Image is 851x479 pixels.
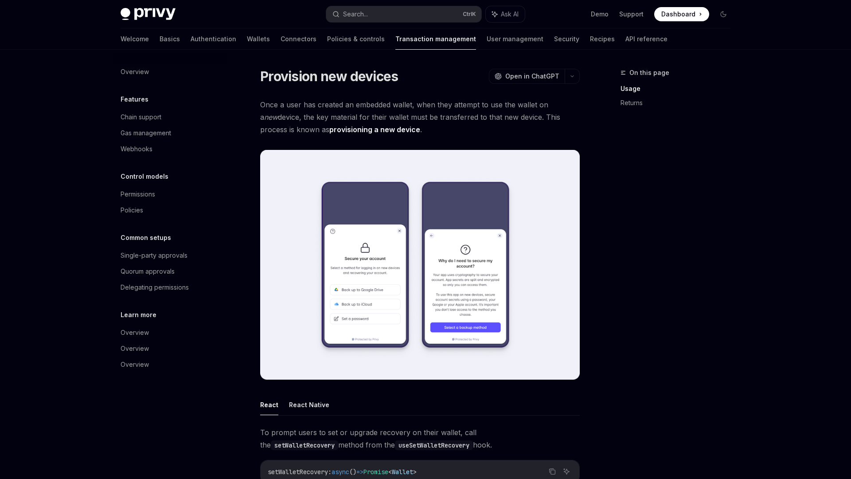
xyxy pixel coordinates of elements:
[121,266,175,277] div: Quorum approvals
[121,128,171,138] div: Gas management
[621,82,738,96] a: Usage
[625,28,668,50] a: API reference
[388,468,392,476] span: <
[260,150,580,380] img: recovery-hero
[271,440,338,450] code: setWalletRecovery
[356,468,363,476] span: =>
[363,468,388,476] span: Promise
[392,468,413,476] span: Wallet
[329,125,420,134] strong: provisioning a new device
[281,28,316,50] a: Connectors
[191,28,236,50] a: Authentication
[260,394,278,415] button: React
[121,327,149,338] div: Overview
[621,96,738,110] a: Returns
[413,468,417,476] span: >
[332,468,349,476] span: async
[326,6,481,22] button: Search...CtrlK
[487,28,543,50] a: User management
[113,247,227,263] a: Single-party approvals
[395,440,473,450] code: useSetWalletRecovery
[264,113,278,122] em: new
[113,202,227,218] a: Policies
[121,310,156,320] h5: Learn more
[349,468,356,476] span: ()
[327,28,385,50] a: Policies & controls
[121,343,149,354] div: Overview
[486,6,525,22] button: Ask AI
[260,68,398,84] h1: Provision new devices
[619,10,644,19] a: Support
[328,468,332,476] span: :
[463,11,476,18] span: Ctrl K
[547,466,558,477] button: Copy the contents from the code block
[554,28,579,50] a: Security
[561,466,572,477] button: Ask AI
[121,205,143,216] div: Policies
[260,426,580,451] span: To prompt users to set or upgrade recovery on their wallet, call the method from the hook.
[247,28,270,50] a: Wallets
[289,394,329,415] button: React Native
[121,94,148,105] h5: Features
[113,141,227,157] a: Webhooks
[113,263,227,279] a: Quorum approvals
[113,125,227,141] a: Gas management
[395,28,476,50] a: Transaction management
[716,7,730,21] button: Toggle dark mode
[113,109,227,125] a: Chain support
[113,341,227,357] a: Overview
[113,279,227,295] a: Delegating permissions
[629,67,669,78] span: On this page
[489,69,565,84] button: Open in ChatGPT
[121,67,149,77] div: Overview
[654,7,709,21] a: Dashboard
[113,357,227,373] a: Overview
[121,112,161,122] div: Chain support
[260,98,580,136] span: Once a user has created an embedded wallet, when they attempt to use the wallet on a device, the ...
[160,28,180,50] a: Basics
[121,8,176,20] img: dark logo
[121,232,171,243] h5: Common setups
[113,325,227,341] a: Overview
[121,28,149,50] a: Welcome
[343,9,368,20] div: Search...
[590,28,615,50] a: Recipes
[121,144,152,154] div: Webhooks
[505,72,559,81] span: Open in ChatGPT
[113,64,227,80] a: Overview
[121,171,168,182] h5: Control models
[121,359,149,370] div: Overview
[501,10,519,19] span: Ask AI
[121,189,155,200] div: Permissions
[121,282,189,293] div: Delegating permissions
[268,468,328,476] span: setWalletRecovery
[591,10,609,19] a: Demo
[113,186,227,202] a: Permissions
[121,250,187,261] div: Single-party approvals
[661,10,695,19] span: Dashboard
